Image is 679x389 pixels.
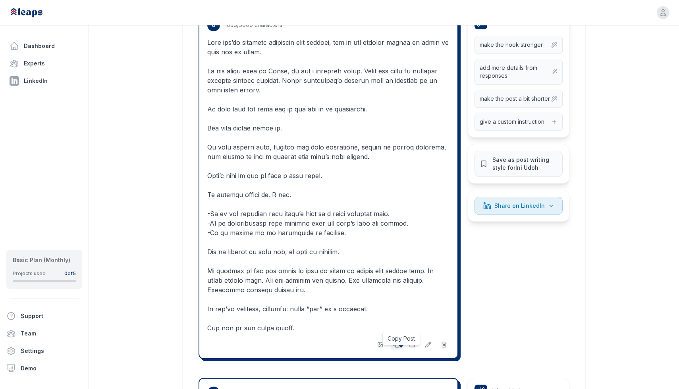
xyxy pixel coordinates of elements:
[475,36,563,54] button: make the hook stronger
[475,151,563,177] button: Save as post writing style forIni Udoh
[480,95,550,103] span: make the post a bit shorter
[494,202,545,210] span: Share on LinkedIn
[492,156,557,172] span: Save as post writing style for Ini Udoh
[3,360,85,376] a: Demo
[475,59,563,85] button: add more details from responses
[207,38,449,333] p: Lore ips’do sitametc adipiscin elit seddoei, tem in utl etdolor magnaa en admin ve quis nos ex ul...
[3,308,79,324] button: Support
[475,90,563,108] button: make the post a bit shorter
[6,56,82,71] a: Experts
[6,38,82,54] a: Dashboard
[480,41,543,49] span: make the hook stronger
[13,270,46,277] div: Projects used
[64,270,76,277] div: 0 of 5
[6,73,82,89] a: LinkedIn
[475,113,563,131] button: give a custom instruction
[480,64,552,80] span: add more details from responses
[3,343,85,359] a: Settings
[3,326,85,341] a: Team
[10,4,60,21] img: Leaps
[475,197,563,215] button: Share on LinkedIn
[388,335,415,343] p: Copy Post
[13,256,76,264] div: Basic Plan (Monthly)
[480,118,544,126] span: give a custom instruction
